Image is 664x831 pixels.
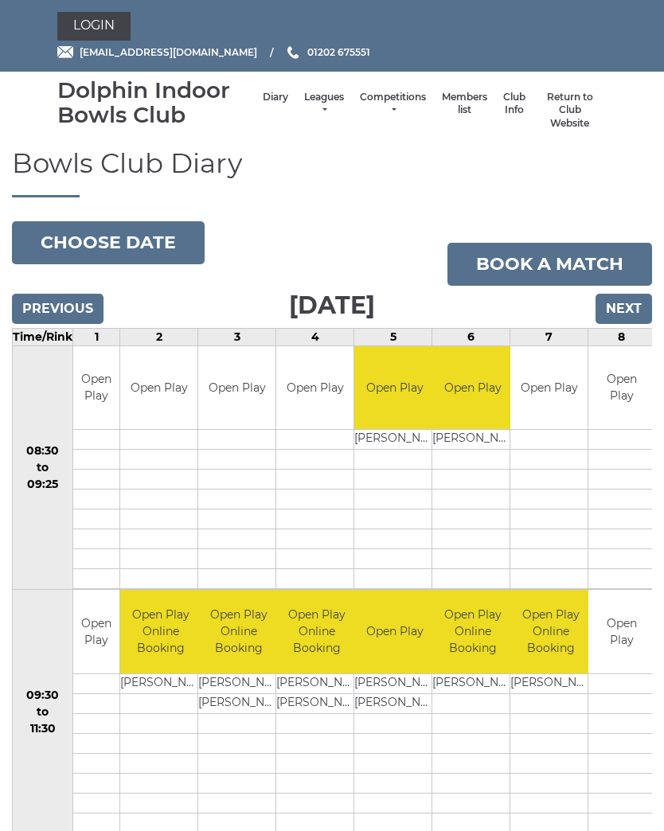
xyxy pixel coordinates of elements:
td: 1 [73,328,120,345]
td: [PERSON_NAME] [120,673,201,693]
td: Open Play [588,346,654,430]
span: 01202 675551 [307,46,370,58]
td: [PERSON_NAME] [198,693,279,713]
td: [PERSON_NAME] [276,673,357,693]
td: [PERSON_NAME] [276,693,357,713]
td: Open Play Online Booking [432,590,513,673]
a: Diary [263,91,288,104]
td: Open Play [510,346,588,430]
td: Open Play Online Booking [510,590,591,673]
input: Next [596,294,652,324]
h1: Bowls Club Diary [12,149,652,197]
td: Time/Rink [13,328,73,345]
td: [PERSON_NAME] [198,673,279,693]
td: [PERSON_NAME] [354,693,435,713]
td: 7 [510,328,588,345]
td: Open Play [354,346,435,430]
a: Book a match [447,243,652,286]
button: Choose date [12,221,205,264]
td: 3 [198,328,276,345]
td: [PERSON_NAME] [354,430,435,450]
td: 2 [120,328,198,345]
td: Open Play [120,346,197,430]
td: Open Play Online Booking [276,590,357,673]
td: Open Play Online Booking [198,590,279,673]
td: Open Play [198,346,275,430]
div: Dolphin Indoor Bowls Club [57,78,255,127]
a: Competitions [360,91,426,117]
a: Phone us 01202 675551 [285,45,370,60]
td: 5 [354,328,432,345]
a: Return to Club Website [541,91,599,131]
td: Open Play [588,590,654,673]
a: Email [EMAIL_ADDRESS][DOMAIN_NAME] [57,45,257,60]
td: [PERSON_NAME] [432,430,513,450]
a: Login [57,12,131,41]
span: [EMAIL_ADDRESS][DOMAIN_NAME] [80,46,257,58]
img: Email [57,46,73,58]
input: Previous [12,294,104,324]
td: 4 [276,328,354,345]
td: 8 [588,328,655,345]
td: Open Play Online Booking [120,590,201,673]
td: [PERSON_NAME] [510,673,591,693]
td: Open Play [73,346,119,430]
img: Phone us [287,46,299,59]
td: Open Play [73,590,119,673]
td: 6 [432,328,510,345]
td: [PERSON_NAME] [354,673,435,693]
td: 08:30 to 09:25 [13,345,73,590]
td: Open Play [276,346,353,430]
a: Members list [442,91,487,117]
td: Open Play [354,590,435,673]
td: [PERSON_NAME] [432,673,513,693]
td: Open Play [432,346,513,430]
a: Leagues [304,91,344,117]
a: Club Info [503,91,525,117]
